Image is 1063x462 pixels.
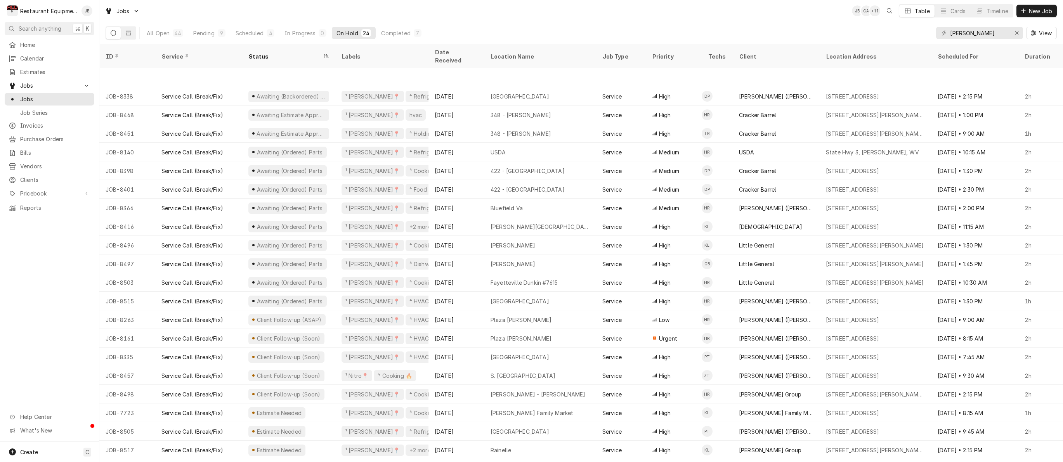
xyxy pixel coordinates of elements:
[1018,254,1062,273] div: 2h
[1018,329,1062,348] div: 2h
[739,92,813,100] div: [PERSON_NAME] ([PERSON_NAME])
[7,5,18,16] div: Restaurant Equipment Diagnostics's Avatar
[147,29,170,37] div: All Open
[428,310,484,329] div: [DATE]
[99,161,155,180] div: JOB-8398
[602,167,622,175] div: Service
[931,87,1018,106] div: [DATE] • 2:15 PM
[256,92,326,100] div: Awaiting (Backordered) Parts
[826,316,879,324] div: [STREET_ADDRESS]
[20,162,90,170] span: Vendors
[702,147,713,157] div: Hunter Ralston's Avatar
[950,27,1008,39] input: Keyword search
[702,147,713,157] div: HR
[602,130,622,138] div: Service
[491,130,551,138] div: 348 - [PERSON_NAME]
[409,260,455,268] div: ⁴ Dishwashing 🌀
[99,180,155,199] div: JOB-8401
[161,204,223,212] div: Service Call (Break/Fix)
[702,314,713,325] div: HR
[1018,348,1062,366] div: 2h
[161,316,223,324] div: Service Call (Break/Fix)
[1018,217,1062,236] div: 2h
[1011,27,1023,39] button: Erase input
[174,29,181,37] div: 44
[491,185,565,194] div: 422 - [GEOGRAPHIC_DATA]
[826,241,924,249] div: [STREET_ADDRESS][PERSON_NAME]
[428,236,484,254] div: [DATE]
[256,297,323,305] div: Awaiting (Ordered) Parts
[428,124,484,143] div: [DATE]
[852,5,863,16] div: JB
[82,5,92,16] div: JB
[1037,29,1053,37] span: View
[826,92,879,100] div: [STREET_ADDRESS]
[5,133,94,145] a: Purchase Orders
[256,185,323,194] div: Awaiting (Ordered) Parts
[491,279,558,287] div: Fayetteville Dunkin #7615
[409,167,445,175] div: ⁴ Cooking 🔥
[428,348,484,366] div: [DATE]
[659,92,671,100] span: High
[739,111,776,119] div: Cracker Barrel
[256,241,323,249] div: Awaiting (Ordered) Parts
[861,5,872,16] div: Chrissy Adams's Avatar
[702,184,713,195] div: Donovan Pruitt's Avatar
[5,52,94,65] a: Calendar
[739,148,754,156] div: USDA
[428,106,484,124] div: [DATE]
[987,7,1008,15] div: Timeline
[826,260,924,268] div: [STREET_ADDRESS][PERSON_NAME]
[345,130,401,138] div: ¹ [PERSON_NAME]📍
[99,348,155,366] div: JOB-8335
[86,24,89,33] span: K
[428,87,484,106] div: [DATE]
[826,204,879,212] div: [STREET_ADDRESS]
[702,184,713,195] div: DP
[7,5,18,16] div: R
[161,223,223,231] div: Service Call (Break/Fix)
[491,223,590,231] div: [PERSON_NAME][GEOGRAPHIC_DATA]
[161,130,223,138] div: Service Call (Break/Fix)
[345,92,401,100] div: ¹ [PERSON_NAME]📍
[702,277,713,288] div: HR
[491,92,549,100] div: [GEOGRAPHIC_DATA]
[161,297,223,305] div: Service Call (Break/Fix)
[5,160,94,173] a: Vendors
[5,173,94,186] a: Clients
[739,241,774,249] div: Little General
[20,204,90,212] span: Reports
[256,167,323,175] div: Awaiting (Ordered) Parts
[20,135,90,143] span: Purchase Orders
[1018,143,1062,161] div: 2h
[99,217,155,236] div: JOB-8416
[19,24,61,33] span: Search anything
[256,111,326,119] div: Awaiting Estimate Approval
[161,52,234,61] div: Service
[102,5,143,17] a: Go to Jobs
[491,52,588,61] div: Location Name
[256,148,323,156] div: Awaiting (Ordered) Parts
[602,223,622,231] div: Service
[659,130,671,138] span: High
[491,167,565,175] div: 422 - [GEOGRAPHIC_DATA]
[702,165,713,176] div: DP
[345,167,401,175] div: ¹ [PERSON_NAME]📍
[659,241,671,249] span: High
[1026,27,1057,39] button: View
[702,165,713,176] div: Donovan Pruitt's Avatar
[491,204,523,212] div: Bluefield Va
[256,204,323,212] div: Awaiting (Ordered) Parts
[415,29,420,37] div: 7
[931,161,1018,180] div: [DATE] • 1:30 PM
[20,189,79,197] span: Pricebook
[931,348,1018,366] div: [DATE] • 7:45 AM
[602,111,622,119] div: Service
[1018,236,1062,254] div: 2h
[20,176,90,184] span: Clients
[5,146,94,159] a: Bills
[826,130,925,138] div: [STREET_ADDRESS][PERSON_NAME][PERSON_NAME]
[161,148,223,156] div: Service Call (Break/Fix)
[256,316,322,324] div: Client Follow-up (ASAP)
[5,79,94,92] a: Go to Jobs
